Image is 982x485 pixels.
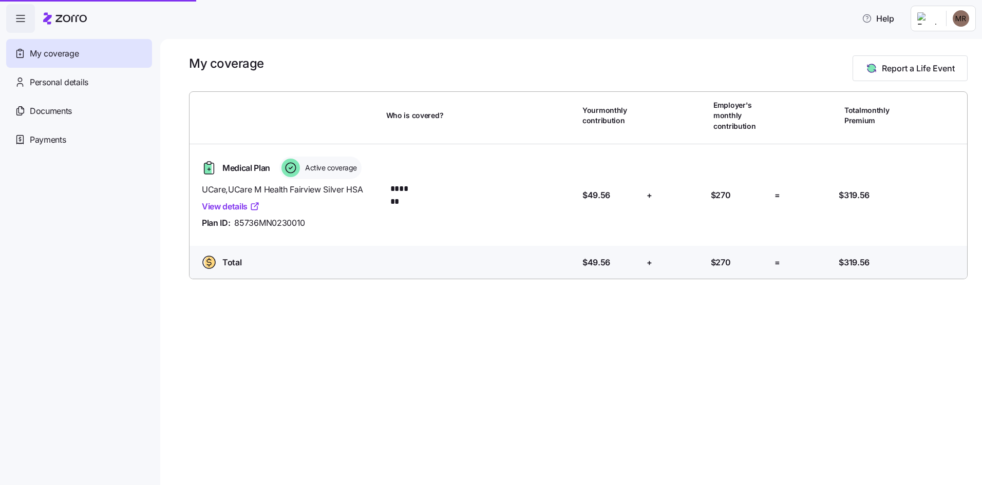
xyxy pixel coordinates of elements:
[953,10,969,27] img: 337cff621c6f0f36a75b3fd6842ef07a
[30,47,79,60] span: My coverage
[844,105,902,126] span: Total monthly Premium
[862,12,894,25] span: Help
[917,12,938,25] img: Employer logo
[6,96,152,125] a: Documents
[647,189,652,202] span: +
[30,133,66,146] span: Payments
[189,55,264,71] h1: My coverage
[234,217,305,229] span: 85736MN0230010
[222,162,270,174] span: Medical Plan
[6,125,152,154] a: Payments
[713,100,771,131] span: Employer's monthly contribution
[711,256,731,269] span: $270
[853,55,968,81] button: Report a Life Event
[386,110,444,121] span: Who is covered?
[6,39,152,68] a: My coverage
[582,189,610,202] span: $49.56
[6,68,152,96] a: Personal details
[775,256,780,269] span: =
[202,183,378,196] span: UCare , UCare M Health Fairview Silver HSA
[711,189,731,202] span: $270
[647,256,652,269] span: +
[202,217,230,229] span: Plan ID:
[882,62,955,74] span: Report a Life Event
[30,76,88,89] span: Personal details
[854,8,902,29] button: Help
[302,163,357,173] span: Active coverage
[222,256,241,269] span: Total
[582,105,640,126] span: Your monthly contribution
[839,256,870,269] span: $319.56
[839,189,870,202] span: $319.56
[30,105,72,118] span: Documents
[775,189,780,202] span: =
[582,256,610,269] span: $49.56
[202,200,260,213] a: View details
